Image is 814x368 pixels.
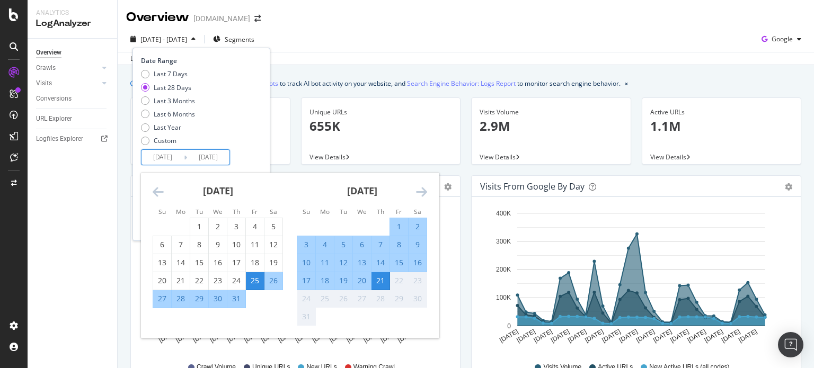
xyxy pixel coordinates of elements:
[190,290,209,308] td: Selected. Tuesday, July 29, 2025
[190,221,208,232] div: 1
[316,275,334,286] div: 18
[246,221,264,232] div: 4
[153,293,171,304] div: 27
[130,78,801,89] div: info banner
[126,31,200,48] button: [DATE] - [DATE]
[720,328,741,344] text: [DATE]
[227,236,246,254] td: Choose Thursday, July 10, 2025 as your check-out date. It’s available.
[209,293,227,304] div: 30
[334,239,352,250] div: 5
[264,257,282,268] div: 19
[480,117,623,135] p: 2.9M
[36,62,56,74] div: Crawls
[153,185,164,199] div: Move backward to switch to the previous month.
[264,218,283,236] td: Choose Saturday, July 5, 2025 as your check-out date. It’s available.
[334,290,353,308] td: Not available. Tuesday, August 26, 2025
[334,293,352,304] div: 26
[190,272,209,290] td: Choose Tuesday, July 22, 2025 as your check-out date. It’s available.
[227,257,245,268] div: 17
[36,113,72,124] div: URL Explorer
[371,257,390,268] div: 14
[36,113,110,124] a: URL Explorer
[416,185,427,199] div: Move forward to switch to the next month.
[153,257,171,268] div: 13
[444,183,452,191] div: gear
[409,239,427,250] div: 9
[154,83,191,92] div: Last 28 Days
[246,254,264,272] td: Choose Friday, July 18, 2025 as your check-out date. It’s available.
[36,47,110,58] a: Overview
[550,328,571,344] text: [DATE]
[154,136,176,145] div: Custom
[190,293,208,304] div: 29
[334,257,352,268] div: 12
[209,290,227,308] td: Selected. Wednesday, July 30, 2025
[158,207,166,216] small: Su
[126,8,189,26] div: Overview
[316,293,334,304] div: 25
[209,239,227,250] div: 9
[409,218,427,236] td: Selected. Saturday, August 2, 2025
[141,96,195,105] div: Last 3 Months
[409,257,427,268] div: 16
[409,221,427,232] div: 2
[141,110,195,119] div: Last 6 Months
[297,308,316,326] td: Not available. Sunday, August 31, 2025
[172,236,190,254] td: Choose Monday, July 7, 2025 as your check-out date. It’s available.
[309,152,346,161] span: View Details
[154,96,195,105] div: Last 3 Months
[227,221,245,232] div: 3
[141,136,195,145] div: Custom
[270,207,277,216] small: Sa
[772,34,793,43] span: Google
[246,239,264,250] div: 11
[498,328,519,344] text: [DATE]
[130,54,188,64] div: Last update
[139,205,449,353] svg: A chart.
[390,254,409,272] td: Selected. Friday, August 15, 2025
[409,236,427,254] td: Selected. Saturday, August 9, 2025
[390,236,409,254] td: Selected. Friday, August 8, 2025
[153,272,172,290] td: Choose Sunday, July 20, 2025 as your check-out date. It’s available.
[297,290,316,308] td: Not available. Sunday, August 24, 2025
[297,272,316,290] td: Selected. Sunday, August 17, 2025
[153,254,172,272] td: Choose Sunday, July 13, 2025 as your check-out date. It’s available.
[36,133,83,145] div: Logfiles Explorer
[209,218,227,236] td: Choose Wednesday, July 2, 2025 as your check-out date. It’s available.
[36,78,52,89] div: Visits
[297,257,315,268] div: 10
[409,272,427,290] td: Not available. Saturday, August 23, 2025
[264,254,283,272] td: Choose Saturday, July 19, 2025 as your check-out date. It’s available.
[264,221,282,232] div: 5
[227,254,246,272] td: Choose Thursday, July 17, 2025 as your check-out date. It’s available.
[353,293,371,304] div: 27
[297,239,315,250] div: 3
[567,328,588,344] text: [DATE]
[246,218,264,236] td: Choose Friday, July 4, 2025 as your check-out date. It’s available.
[316,257,334,268] div: 11
[650,117,793,135] p: 1.1M
[371,290,390,308] td: Not available. Thursday, August 28, 2025
[203,184,233,197] strong: [DATE]
[297,293,315,304] div: 24
[190,218,209,236] td: Choose Tuesday, July 1, 2025 as your check-out date. It’s available.
[390,275,408,286] div: 22
[316,254,334,272] td: Selected. Monday, August 11, 2025
[209,221,227,232] div: 2
[233,207,240,216] small: Th
[409,290,427,308] td: Not available. Saturday, August 30, 2025
[297,275,315,286] div: 17
[140,35,187,44] span: [DATE] - [DATE]
[196,207,203,216] small: Tu
[36,17,109,30] div: LogAnalyzer
[190,257,208,268] div: 15
[357,207,367,216] small: We
[264,236,283,254] td: Choose Saturday, July 12, 2025 as your check-out date. It’s available.
[309,117,453,135] p: 655K
[309,107,453,117] div: Unique URLs
[297,236,316,254] td: Selected. Sunday, August 3, 2025
[316,290,334,308] td: Not available. Monday, August 25, 2025
[340,207,347,216] small: Tu
[264,272,283,290] td: Selected. Saturday, July 26, 2025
